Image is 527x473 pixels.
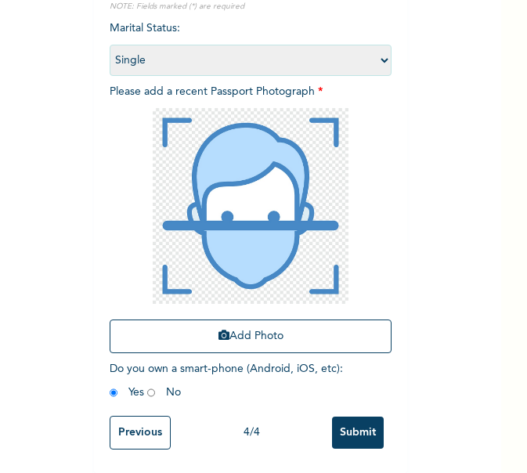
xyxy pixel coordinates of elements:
img: Crop [153,108,348,304]
input: Previous [110,416,171,450]
span: Marital Status : [110,23,392,66]
span: Do you own a smart-phone (Android, iOS, etc) : Yes No [110,363,343,398]
span: Please add a recent Passport Photograph [110,86,392,361]
button: Add Photo [110,320,392,353]
p: NOTE: Fields marked (*) are required [110,1,392,13]
input: Submit [332,417,384,449]
div: 4 / 4 [171,424,332,441]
